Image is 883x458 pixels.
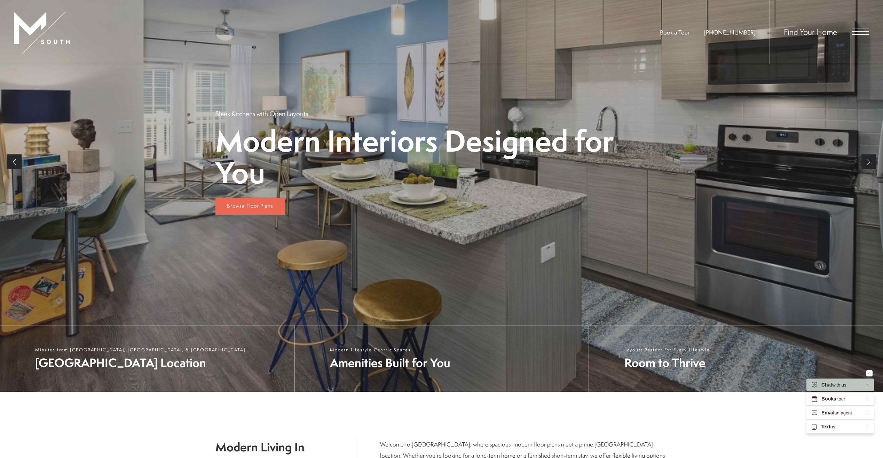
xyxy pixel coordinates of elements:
[35,347,245,353] span: Minutes from [GEOGRAPHIC_DATA], [GEOGRAPHIC_DATA], & [GEOGRAPHIC_DATA]
[704,28,756,36] span: [PHONE_NUMBER]
[14,12,70,54] img: MSouth
[330,347,450,353] span: Modern Lifestyle Centric Spaces
[660,28,689,36] a: Book a Tour
[704,28,756,36] a: Call Us at 813-570-8014
[330,354,450,371] span: Amenities Built for You
[784,26,837,37] a: Find Your Home
[35,354,245,371] span: [GEOGRAPHIC_DATA] Location
[624,347,710,353] span: Layouts Perfect For Every Lifestyle
[215,198,285,215] a: Browse Floor Plans
[624,354,710,371] span: Room to Thrive
[215,109,308,118] p: Sleek Kitchens with Open Layouts
[589,326,883,392] a: Layouts Perfect For Every Lifestyle
[227,202,273,209] span: Browse Floor Plans
[852,29,869,35] button: Open Menu
[215,125,668,188] p: Modern Interiors Designed for You
[861,154,876,169] a: Next
[7,154,22,169] a: Previous
[294,326,589,392] a: Modern Lifestyle Centric Spaces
